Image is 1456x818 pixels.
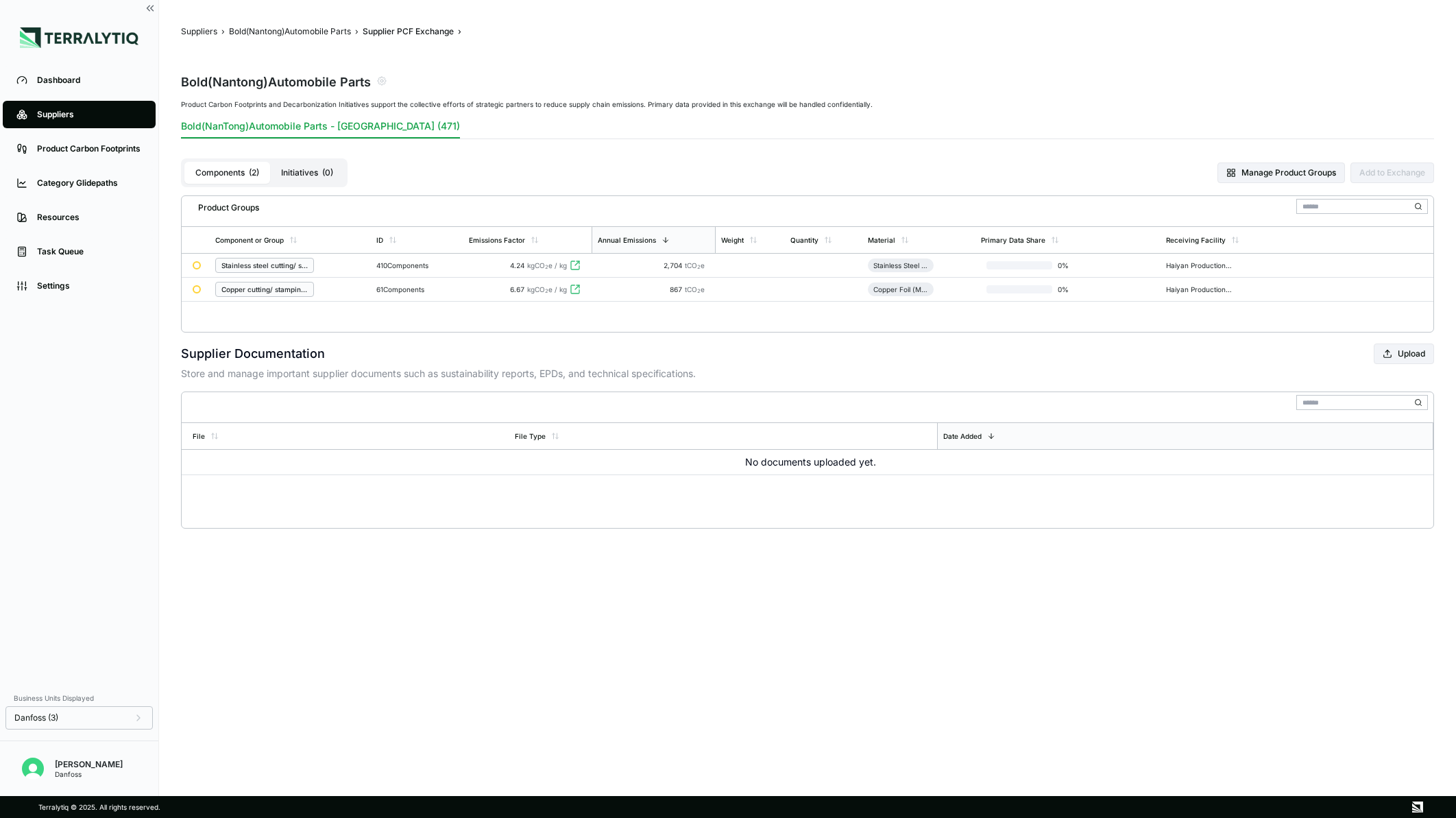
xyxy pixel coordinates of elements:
[221,261,308,269] div: Stainless steel cutting/ stamping part
[376,236,383,244] div: ID
[376,285,458,293] div: 61 Components
[322,167,333,178] span: ( 0 )
[943,432,982,440] div: Date Added
[1166,285,1232,293] div: Haiyan Production CNRAQ
[55,770,123,778] div: Danfoss
[221,26,225,37] span: ›
[458,26,461,37] span: ›
[527,261,567,269] span: kgCO e / kg
[187,197,259,213] div: Product Groups
[1374,344,1434,364] button: Upload
[515,432,546,440] div: File Type
[181,26,217,37] button: Suppliers
[670,285,685,293] span: 867
[697,288,701,294] sub: 2
[697,264,701,270] sub: 2
[221,285,308,293] div: Copper cutting/ stamping part
[510,261,524,269] span: 4.24
[181,119,460,139] button: Bold(NanTong)Automobile Parts - [GEOGRAPHIC_DATA] (471)
[37,280,142,291] div: Settings
[469,236,525,244] div: Emissions Factor
[1217,163,1345,183] button: Manage Product Groups
[545,288,548,294] sub: 2
[873,285,928,293] div: Copper Foil (Machined)
[527,285,567,293] span: kgCO e / kg
[355,26,359,37] span: ›
[37,246,142,257] div: Task Queue
[685,285,705,293] span: tCO e
[16,752,49,785] button: Open user button
[5,690,153,706] div: Business Units Displayed
[868,236,895,244] div: Material
[181,367,1434,381] p: Store and manage important supplier documents such as sustainability reports, EPDs, and technical...
[37,143,142,154] div: Product Carbon Footprints
[873,261,928,269] div: Stainless Steel (Sheet, Cold-Rolled)
[37,212,142,223] div: Resources
[37,75,142,86] div: Dashboard
[184,162,270,184] button: Components(2)
[229,26,351,37] button: Bold(Nantong)Automobile Parts
[685,261,705,269] span: tCO e
[510,285,524,293] span: 6.67
[37,109,142,120] div: Suppliers
[545,264,548,270] sub: 2
[1166,261,1232,269] div: Haiyan Production CNRAQ
[270,162,344,184] button: Initiatives(0)
[181,100,1434,108] div: Product Carbon Footprints and Decarbonization Initiatives support the collective efforts of strat...
[790,236,818,244] div: Quantity
[664,261,685,269] span: 2,704
[981,236,1045,244] div: Primary Data Share
[249,167,259,178] span: ( 2 )
[193,432,205,440] div: File
[37,178,142,189] div: Category Glidepaths
[363,26,454,37] button: Supplier PCF Exchange
[22,758,44,780] img: Erato Panayiotou
[598,236,656,244] div: Annual Emissions
[1052,285,1096,293] span: 0 %
[721,236,744,244] div: Weight
[182,450,1433,475] td: No documents uploaded yet.
[55,759,123,770] div: [PERSON_NAME]
[215,236,284,244] div: Component or Group
[14,712,58,723] span: Danfoss (3)
[1052,261,1096,269] span: 0 %
[1166,236,1226,244] div: Receiving Facility
[181,344,325,363] h2: Supplier Documentation
[376,261,458,269] div: 410 Components
[20,27,138,48] img: Logo
[181,71,371,91] div: Bold(Nantong)Automobile Parts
